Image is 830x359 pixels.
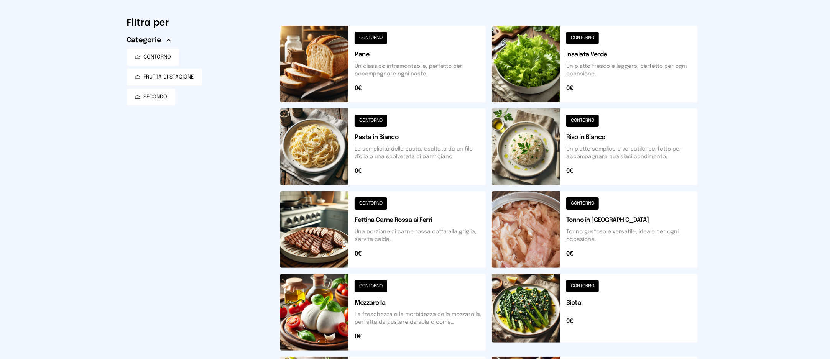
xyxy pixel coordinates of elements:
span: SECONDO [144,93,168,101]
button: SECONDO [127,89,175,105]
span: CONTORNO [144,53,171,61]
span: FRUTTA DI STAGIONE [144,73,194,81]
button: FRUTTA DI STAGIONE [127,69,202,85]
button: CONTORNO [127,49,179,66]
span: Categorie [127,35,162,46]
button: Categorie [127,35,171,46]
h6: Filtra per [127,16,268,29]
